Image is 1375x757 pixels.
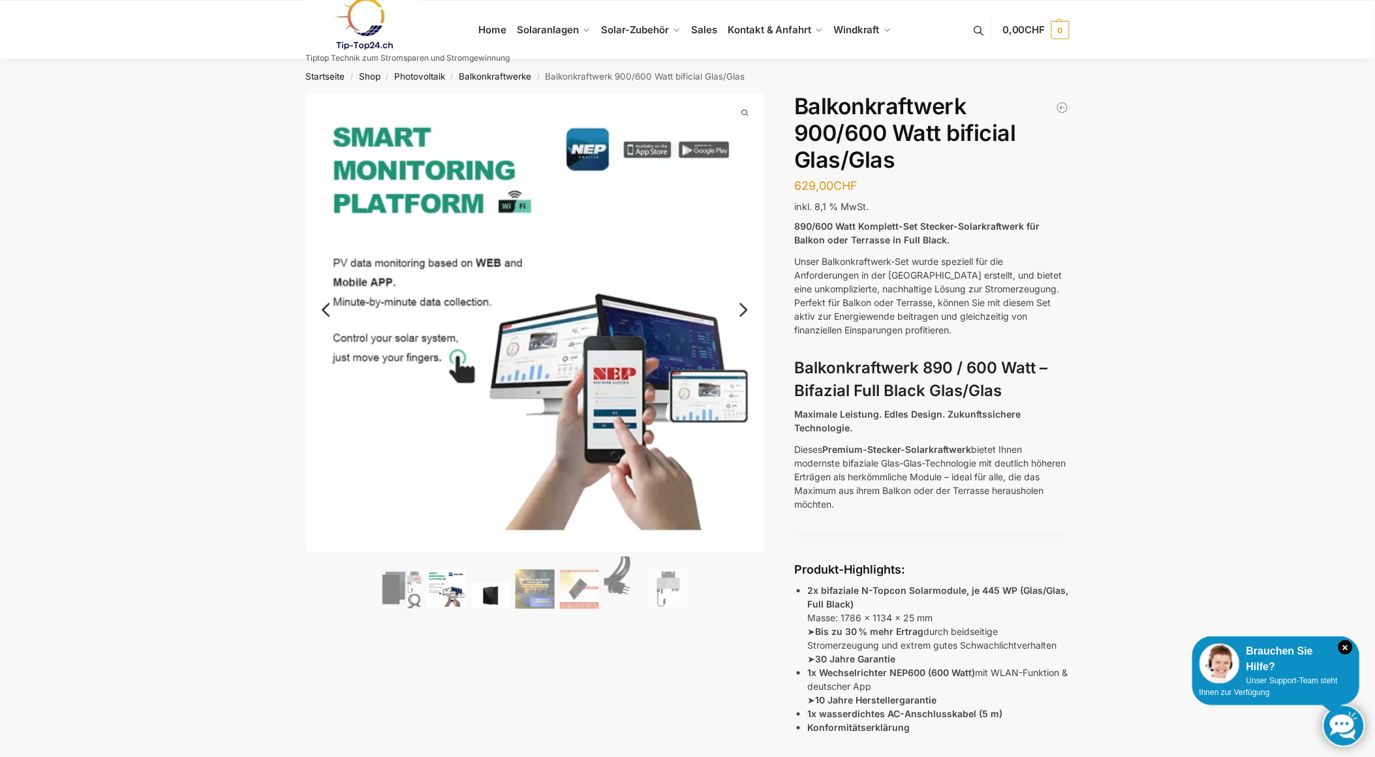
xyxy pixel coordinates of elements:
img: Maysun [471,583,510,609]
a: Sales [686,1,722,59]
p: Dieses bietet Ihnen modernste bifaziale Glas-Glas-Technologie mit deutlich höheren Erträgen als h... [794,442,1069,511]
strong: 2x bifaziale N-Topcon Solarmodule, je 445 WP (Glas/Glas, Full Black) [807,585,1068,610]
div: Brauchen Sie Hilfe? [1199,643,1353,675]
img: Balkonkraftwerk 900/600 Watt bificial Glas/Glas – Bild 4 [516,570,555,609]
a: Startseite [306,71,345,82]
i: Schließen [1338,640,1353,655]
span: CHF [1025,23,1045,36]
strong: Konformitätserklärung [807,722,910,733]
span: Solaranlagen [517,23,579,36]
strong: Maximale Leistung. Edles Design. Zukunftssichere Technologie. [794,409,1021,433]
a: 0,00CHF 0 [1002,10,1069,50]
strong: 1x Wechselrichter NEP600 (600 Watt) [807,667,975,678]
img: Anschlusskabel-3meter_schweizer-stecker [604,557,643,609]
a: Balkonkraftwerk 1780 Watt mit 4 KWh Zendure Batteriespeicher Notstrom fähig [1056,101,1069,114]
p: Tiptop Technik zum Stromsparen und Stromgewinnung [306,54,510,62]
img: Bificiales Hochleistungsmodul [382,570,422,609]
strong: Balkonkraftwerk 890 / 600 Watt – Bifazial Full Black Glas/Glas [794,358,1047,400]
span: Unser Support-Team steht Ihnen zur Verfügung [1199,676,1338,697]
span: Solar-Zubehör [602,23,670,36]
bdi: 629,00 [794,179,857,193]
a: Shop [359,71,380,82]
span: 0 [1051,21,1070,39]
strong: Premium-Stecker-Solarkraftwerk [822,444,971,455]
a: Windkraft [828,1,897,59]
p: Masse: 1786 x 1134 x 25 mm ➤ durch beidseitige Stromerzeugung und extrem gutes Schwachlichtverhal... [807,583,1069,666]
a: Solaranlagen [512,1,596,59]
span: Windkraft [834,23,880,36]
strong: 890/600 Watt Komplett-Set Stecker-Solarkraftwerk für Balkon oder Terrasse in Full Black. [794,221,1040,245]
a: Photovoltaik [394,71,445,82]
img: Balkonkraftwerk 900/600 Watt bificial Glas/Glas – Bild 7 [649,570,688,609]
span: / [531,72,545,82]
span: Kontakt & Anfahrt [728,23,811,36]
a: Kontakt & Anfahrt [722,1,828,59]
h1: Balkonkraftwerk 900/600 Watt bificial Glas/Glas [794,93,1069,173]
img: Customer service [1199,643,1240,684]
p: mit WLAN-Funktion & deutscher App ➤ [807,666,1069,707]
span: Sales [692,23,718,36]
img: Balkonkraftwerk 900/600 Watt bificial Glas/Glas 5 [764,93,1222,399]
img: Balkonkraftwerk 900/600 Watt bificial Glas/Glas – Bild 2 [427,570,466,609]
span: / [380,72,394,82]
strong: 1x wasserdichtes AC-Anschlusskabel (5 m) [807,708,1002,719]
span: inkl. 8,1 % MwSt. [794,201,869,212]
a: Solar-Zubehör [596,1,686,59]
a: Balkonkraftwerke [459,71,531,82]
span: CHF [833,179,857,193]
strong: 30 Jahre Garantie [815,653,895,664]
p: Unser Balkonkraftwerk-Set wurde speziell für die Anforderungen in der [GEOGRAPHIC_DATA] erstellt,... [794,255,1069,337]
span: / [345,72,359,82]
img: Bificial 30 % mehr Leistung [560,570,599,609]
strong: 10 Jahre Herstellergarantie [815,694,936,705]
span: 0,00 [1002,23,1045,36]
span: / [445,72,459,82]
strong: Produkt-Highlights: [794,563,905,576]
nav: Breadcrumb [283,59,1092,93]
strong: Bis zu 30 % mehr Ertrag [815,626,923,637]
